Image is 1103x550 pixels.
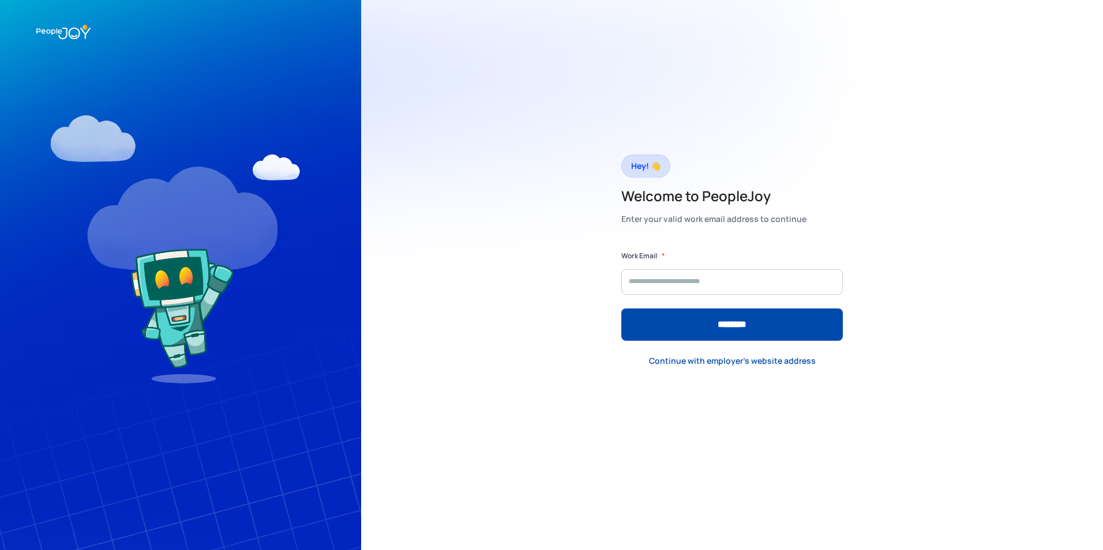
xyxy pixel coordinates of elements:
[621,250,657,262] label: Work Email
[621,250,843,341] form: Form
[621,187,806,205] h2: Welcome to PeopleJoy
[631,158,661,174] div: Hey! 👋
[621,211,806,227] div: Enter your valid work email address to continue
[640,349,825,373] a: Continue with employer's website address
[649,355,816,367] div: Continue with employer's website address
